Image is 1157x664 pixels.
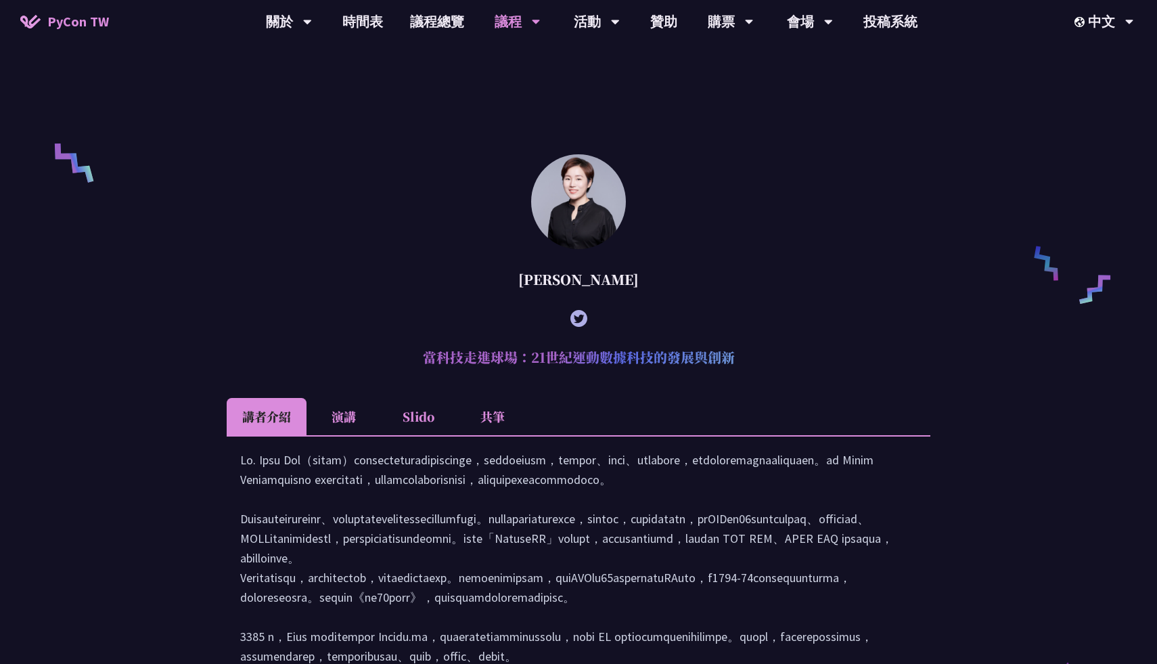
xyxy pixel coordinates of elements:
[531,154,626,249] img: 林滿新
[1074,17,1088,27] img: Locale Icon
[7,5,122,39] a: PyCon TW
[47,12,109,32] span: PyCon TW
[227,337,930,378] h2: 當科技走進球場：21世紀運動數據科技的發展與創新
[227,398,307,435] li: 講者介紹
[227,259,930,300] div: [PERSON_NAME]
[20,15,41,28] img: Home icon of PyCon TW 2025
[455,398,530,435] li: 共筆
[381,398,455,435] li: Slido
[307,398,381,435] li: 演講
